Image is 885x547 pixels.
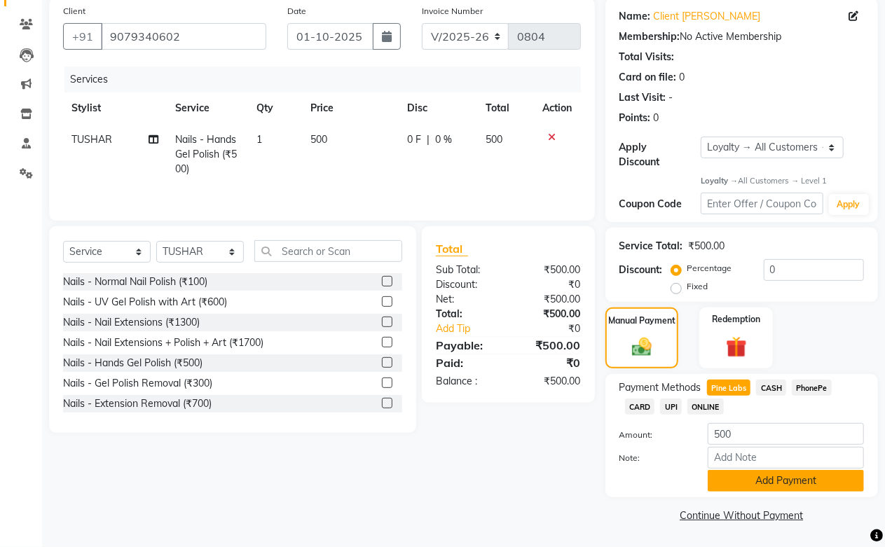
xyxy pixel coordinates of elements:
[619,70,677,85] div: Card on file:
[63,315,200,330] div: Nails - Nail Extensions (₹1300)
[311,133,328,146] span: 500
[619,380,701,395] span: Payment Methods
[608,508,875,523] a: Continue Without Payment
[720,334,754,360] img: _gift.svg
[427,132,430,147] span: |
[63,92,167,124] th: Stylist
[477,92,535,124] th: Total
[425,337,508,354] div: Payable:
[508,307,591,321] div: ₹500.00
[486,133,502,146] span: 500
[535,92,581,124] th: Action
[522,321,591,336] div: ₹0
[701,175,864,187] div: All Customers → Level 1
[701,176,738,186] strong: Loyalty →
[508,337,591,354] div: ₹500.00
[701,193,823,214] input: Enter Offer / Coupon Code
[654,111,659,125] div: 0
[435,132,452,147] span: 0 %
[756,380,786,396] span: CASH
[63,5,85,18] label: Client
[436,242,468,256] span: Total
[619,90,666,105] div: Last Visit:
[508,277,591,292] div: ₹0
[71,133,112,146] span: TUSHAR
[619,29,864,44] div: No Active Membership
[254,240,402,262] input: Search or Scan
[619,111,651,125] div: Points:
[626,335,658,358] img: _cash.svg
[619,263,663,277] div: Discount:
[425,277,508,292] div: Discount:
[708,423,864,445] input: Amount
[619,50,675,64] div: Total Visits:
[619,239,683,254] div: Service Total:
[708,470,864,492] button: Add Payment
[167,92,248,124] th: Service
[619,9,651,24] div: Name:
[63,376,212,391] div: Nails - Gel Polish Removal (₹300)
[287,5,306,18] label: Date
[619,29,680,44] div: Membership:
[508,292,591,307] div: ₹500.00
[712,313,760,326] label: Redemption
[63,356,203,371] div: Nails - Hands Gel Polish (₹500)
[792,380,832,396] span: PhonePe
[508,263,591,277] div: ₹500.00
[689,239,725,254] div: ₹500.00
[829,194,869,215] button: Apply
[660,399,682,415] span: UPI
[425,374,508,389] div: Balance :
[687,280,708,293] label: Fixed
[687,399,724,415] span: ONLINE
[63,23,102,50] button: +91
[608,314,675,327] label: Manual Payment
[669,90,673,105] div: -
[63,295,227,310] div: Nails - UV Gel Polish with Art (₹600)
[64,67,591,92] div: Services
[508,374,591,389] div: ₹500.00
[425,307,508,321] div: Total:
[625,399,655,415] span: CARD
[63,396,212,411] div: Nails - Extension Removal (₹700)
[680,70,685,85] div: 0
[407,132,421,147] span: 0 F
[508,354,591,371] div: ₹0
[175,133,237,175] span: Nails - Hands Gel Polish (₹500)
[619,140,701,169] div: Apply Discount
[425,292,508,307] div: Net:
[399,92,477,124] th: Disc
[619,197,701,212] div: Coupon Code
[609,452,697,464] label: Note:
[303,92,399,124] th: Price
[425,263,508,277] div: Sub Total:
[63,335,263,350] div: Nails - Nail Extensions + Polish + Art (₹1700)
[707,380,751,396] span: Pine Labs
[63,275,207,289] div: Nails - Normal Nail Polish (₹100)
[609,429,697,441] label: Amount:
[256,133,262,146] span: 1
[425,321,522,336] a: Add Tip
[248,92,302,124] th: Qty
[101,23,266,50] input: Search by Name/Mobile/Email/Code
[708,447,864,469] input: Add Note
[687,262,732,275] label: Percentage
[654,9,761,24] a: Client [PERSON_NAME]
[425,354,508,371] div: Paid:
[422,5,483,18] label: Invoice Number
